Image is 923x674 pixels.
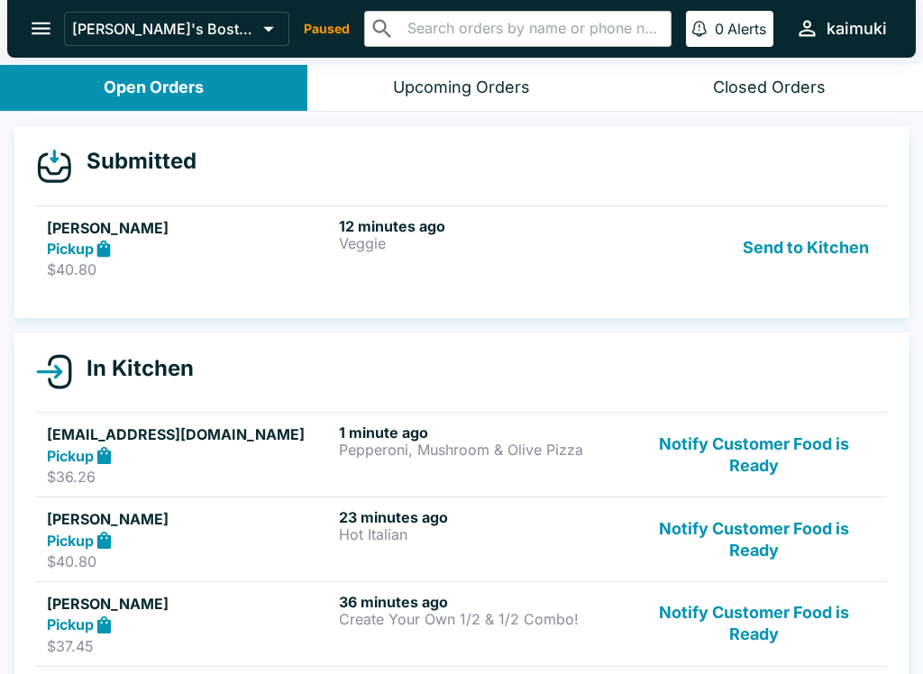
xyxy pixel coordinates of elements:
[104,77,204,98] div: Open Orders
[713,77,826,98] div: Closed Orders
[402,16,663,41] input: Search orders by name or phone number
[632,508,876,570] button: Notify Customer Food is Ready
[727,20,766,38] p: Alerts
[788,9,894,48] button: kaimuki
[36,412,887,496] a: [EMAIL_ADDRESS][DOMAIN_NAME]Pickup$36.261 minute agoPepperoni, Mushroom & Olive PizzaNotify Custo...
[827,18,887,40] div: kaimuki
[47,593,332,615] h5: [PERSON_NAME]
[72,148,196,175] h4: Submitted
[36,581,887,666] a: [PERSON_NAME]Pickup$37.4536 minutes agoCreate Your Own 1/2 & 1/2 Combo!Notify Customer Food is Ready
[47,637,332,655] p: $37.45
[304,20,350,38] p: Paused
[632,424,876,486] button: Notify Customer Food is Ready
[339,611,624,627] p: Create Your Own 1/2 & 1/2 Combo!
[36,496,887,581] a: [PERSON_NAME]Pickup$40.8023 minutes agoHot ItalianNotify Customer Food is Ready
[72,20,256,38] p: [PERSON_NAME]'s Boston Pizza
[47,240,94,258] strong: Pickup
[18,5,64,51] button: open drawer
[339,508,624,526] h6: 23 minutes ago
[47,532,94,550] strong: Pickup
[736,217,876,279] button: Send to Kitchen
[47,260,332,278] p: $40.80
[64,12,289,46] button: [PERSON_NAME]'s Boston Pizza
[393,77,530,98] div: Upcoming Orders
[339,593,624,611] h6: 36 minutes ago
[339,526,624,542] p: Hot Italian
[47,217,332,239] h5: [PERSON_NAME]
[47,615,94,633] strong: Pickup
[339,424,624,442] h6: 1 minute ago
[632,593,876,655] button: Notify Customer Food is Ready
[715,20,724,38] p: 0
[47,468,332,486] p: $36.26
[339,235,624,251] p: Veggie
[47,552,332,570] p: $40.80
[47,508,332,530] h5: [PERSON_NAME]
[47,447,94,465] strong: Pickup
[47,424,332,445] h5: [EMAIL_ADDRESS][DOMAIN_NAME]
[339,442,624,458] p: Pepperoni, Mushroom & Olive Pizza
[36,205,887,290] a: [PERSON_NAME]Pickup$40.8012 minutes agoVeggieSend to Kitchen
[72,355,194,382] h4: In Kitchen
[339,217,624,235] h6: 12 minutes ago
